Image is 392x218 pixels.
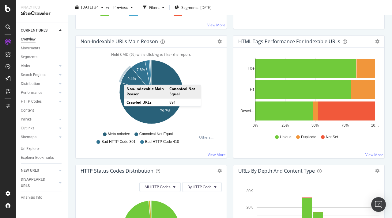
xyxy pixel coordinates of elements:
[217,39,222,44] div: gear
[21,54,63,60] a: Segments
[21,155,54,161] div: Explorer Bookmarks
[371,197,386,212] div: Open Intercom Messenger
[73,2,106,12] button: [DATE] #4
[181,5,198,10] span: Segments
[238,58,379,129] svg: A chart.
[311,123,319,128] text: 50%
[21,176,57,189] a: DISAPPEARED URLS
[182,182,222,192] button: By HTTP Code
[21,116,57,123] a: Inlinks
[21,155,63,161] a: Explorer Bookmarks
[250,88,255,92] text: H1
[149,5,160,10] div: Filters
[21,72,57,78] a: Search Engines
[101,139,135,144] span: Bad HTTP Code 301
[21,90,57,96] a: Performance
[137,68,145,72] text: 7.6%
[111,5,128,10] span: Previous
[21,72,46,78] div: Search Engines
[111,2,135,12] button: Previous
[21,116,32,123] div: Inlinks
[21,134,57,140] a: Sitemaps
[21,146,63,152] a: Url Explorer
[167,98,201,106] td: 891
[217,169,222,173] div: gear
[21,81,57,87] a: Distribution
[238,38,340,44] div: HTML Tags Performance for Indexable URLs
[21,81,40,87] div: Distribution
[124,85,167,98] td: Non-Indexable Main Reason
[139,132,173,137] span: Canonical Not Equal
[326,135,338,140] span: Not Set
[21,176,52,189] div: DISAPPEARED URLS
[21,125,34,132] div: Outlinks
[375,169,379,173] div: gear
[21,63,57,69] a: Visits
[139,182,181,192] button: All HTTP Codes
[21,36,63,43] a: Overview
[21,27,57,34] a: CURRENT URLS
[172,2,214,12] button: Segments[DATE]
[280,135,292,140] span: Unique
[21,194,42,201] div: Analysis Info
[21,98,57,105] a: HTTP Codes
[108,132,130,137] span: Meta noindex
[21,10,63,17] div: SiteCrawler
[21,125,57,132] a: Outlinks
[21,63,30,69] div: Visits
[247,189,253,193] text: 30K
[21,54,37,60] div: Segments
[81,5,99,10] span: 2025 Aug. 28th #4
[371,123,379,128] text: 10…
[200,5,211,10] div: [DATE]
[247,205,253,209] text: 20K
[21,134,36,140] div: Sitemaps
[21,27,47,34] div: CURRENT URLS
[184,11,210,16] text: Non-Indexa…
[208,152,226,157] a: View More
[365,152,383,157] a: View More
[124,98,167,106] td: Crawled URLs
[341,123,349,128] text: 75%
[21,36,36,43] div: Overview
[21,167,39,174] div: NEW URLS
[111,11,122,16] text: Active
[21,107,63,114] a: Content
[21,45,40,52] div: Movements
[21,146,40,152] div: Url Explorer
[187,184,212,189] span: By HTTP Code
[21,107,34,114] div: Content
[253,123,258,128] text: 0%
[248,66,255,71] text: Title
[21,90,42,96] div: Performance
[238,168,315,174] div: URLs by Depth and Content Type
[160,109,170,113] text: 79.7%
[141,2,167,12] button: Filters
[167,85,201,98] td: Canonical Not Equal
[145,139,179,144] span: Bad HTTP Code 410
[127,77,136,81] text: 9.4%
[21,45,63,52] a: Movements
[139,11,167,16] text: Indexable N…
[375,39,379,44] div: gear
[106,5,111,10] span: vs
[81,58,222,129] svg: A chart.
[145,184,171,189] span: All HTTP Codes
[21,194,63,201] a: Analysis Info
[21,5,63,10] div: Analytics
[81,38,158,44] div: Non-Indexable URLs Main Reason
[301,135,316,140] span: Duplicate
[199,135,216,140] div: Others...
[21,167,57,174] a: NEW URLS
[81,168,153,174] div: HTTP Status Codes Distribution
[281,123,289,128] text: 25%
[207,22,225,28] a: View More
[240,109,254,113] text: Descri…
[21,98,42,105] div: HTTP Codes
